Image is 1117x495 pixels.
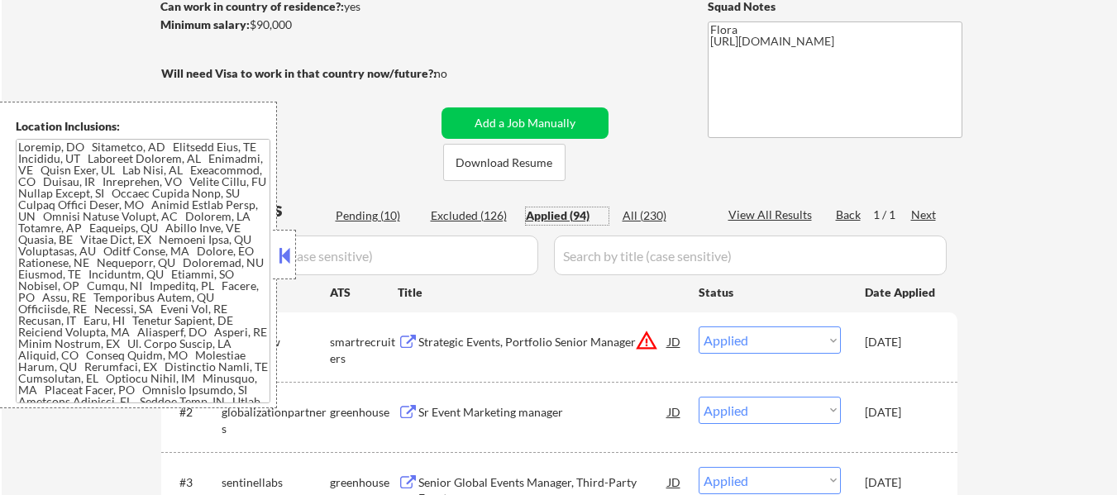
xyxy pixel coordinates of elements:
div: Back [836,207,862,223]
button: warning_amber [635,329,658,352]
div: Strategic Events, Portfolio Senior Manager [418,334,668,350]
div: sentinellabs [222,474,330,491]
div: [DATE] [865,334,938,350]
div: #2 [179,404,208,421]
div: [DATE] [865,404,938,421]
strong: Will need Visa to work in that country now/future?: [161,66,437,80]
div: Next [911,207,938,223]
input: Search by title (case sensitive) [554,236,947,275]
div: Excluded (126) [431,207,513,224]
div: greenhouse [330,404,398,421]
div: smartrecruiters [330,334,398,366]
strong: Minimum salary: [160,17,250,31]
div: 1 / 1 [873,207,911,223]
div: Location Inclusions: [16,118,270,135]
div: JD [666,397,683,426]
div: greenhouse [330,474,398,491]
div: globalizationpartners [222,404,330,436]
div: All (230) [623,207,705,224]
div: Date Applied [865,284,938,301]
div: Status [699,277,841,307]
div: $90,000 [160,17,436,33]
div: JD [666,326,683,356]
div: ATS [330,284,398,301]
button: Download Resume [443,144,566,181]
div: Title [398,284,683,301]
button: Add a Job Manually [442,107,609,139]
div: no [434,65,481,82]
div: #3 [179,474,208,491]
div: View All Results [728,207,817,223]
div: [DATE] [865,474,938,491]
input: Search by company (case sensitive) [166,236,538,275]
div: Pending (10) [336,207,418,224]
div: Sr Event Marketing manager [418,404,668,421]
div: Applied (94) [526,207,609,224]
